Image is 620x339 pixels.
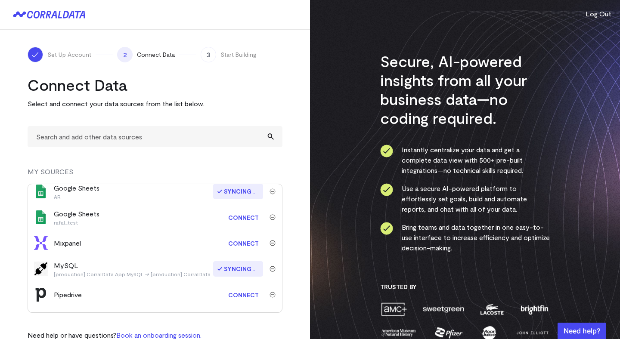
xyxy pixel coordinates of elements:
img: ico-check-circle-4b19435c.svg [380,183,393,196]
img: mixpanel-dc8f5fa7.svg [34,236,48,250]
a: Book an onboarding session. [116,331,201,339]
input: Search and add other data sources [28,126,282,147]
li: Bring teams and data together in one easy-to-use interface to increase efficiency and optimize de... [380,222,550,253]
img: sweetgreen-1d1fb32c.png [422,302,465,317]
span: 2 [117,47,133,62]
h3: Trusted By [380,283,550,291]
a: Connect [224,287,263,303]
div: MY SOURCES [28,166,282,184]
p: Select and connect your data sources from the list below. [28,99,282,109]
img: google_sheets-5a4bad8e.svg [34,210,48,224]
img: pipedrive-222fb891.svg [34,288,48,302]
div: Postgres [54,312,184,329]
img: trash-40e54a27.svg [270,240,276,246]
img: lacoste-7a6b0538.png [479,302,505,317]
a: Connect [224,210,263,225]
img: ico-check-circle-4b19435c.svg [380,145,393,157]
h3: Secure, AI-powered insights from all your business data—no coding required. [380,52,550,127]
li: Instantly centralize your data and get a complete data view with 500+ pre-built integrations—no t... [380,145,550,176]
span: Connect Data [137,50,175,59]
p: AR [54,193,99,200]
img: brightfin-a251e171.png [519,302,550,317]
img: ico-check-white-5ff98cb1.svg [31,50,40,59]
button: Log Out [586,9,611,19]
a: Connect [224,235,263,251]
span: Start Building [220,50,257,59]
span: Syncing [213,184,263,199]
span: Syncing [213,261,263,277]
img: google_sheets-5a4bad8e.svg [34,185,48,198]
div: Mixpanel [54,238,81,248]
li: Use a secure AI-powered platform to effortlessly set goals, build and automate reports, and chat ... [380,183,550,214]
img: trash-40e54a27.svg [270,214,276,220]
p: rafal_test [54,219,99,226]
div: Google Sheets [54,209,99,226]
img: default-f74cbd8b.png [34,262,48,276]
span: 3 [201,47,216,62]
img: amc-0b11a8f1.png [380,302,408,317]
img: ico-check-circle-4b19435c.svg [380,222,393,235]
p: [production] CorralData App MySQL → [production] CorralData [54,271,211,277]
div: MySQL [54,260,211,277]
div: Google Sheets [54,183,99,200]
div: Pipedrive [54,290,82,300]
span: Set Up Account [47,50,91,59]
img: trash-40e54a27.svg [270,188,276,194]
img: trash-40e54a27.svg [270,292,276,298]
h2: Connect Data [28,75,282,94]
img: trash-40e54a27.svg [270,266,276,272]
